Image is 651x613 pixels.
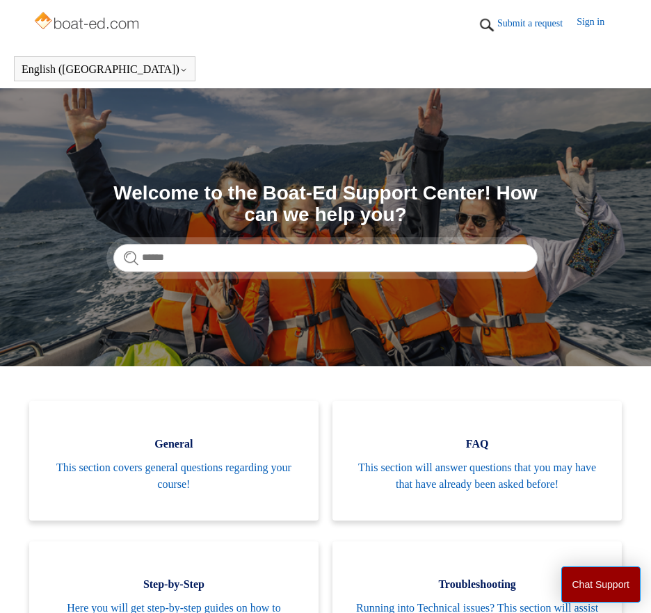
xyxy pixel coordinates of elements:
[22,63,188,76] button: English ([GEOGRAPHIC_DATA])
[577,15,618,35] a: Sign in
[29,401,319,521] a: General This section covers general questions regarding your course!
[561,566,641,603] button: Chat Support
[33,8,143,36] img: Boat-Ed Help Center home page
[113,244,538,272] input: Search
[353,576,601,593] span: Troubleshooting
[497,16,577,31] a: Submit a request
[50,459,298,493] span: This section covers general questions regarding your course!
[353,436,601,452] span: FAQ
[50,436,298,452] span: General
[353,459,601,493] span: This section will answer questions that you may have that have already been asked before!
[332,401,622,521] a: FAQ This section will answer questions that you may have that have already been asked before!
[113,183,538,226] h1: Welcome to the Boat-Ed Support Center! How can we help you?
[50,576,298,593] span: Step-by-Step
[476,15,497,35] img: 01HZPCYTXV3JW8MJV9VD7EMK0H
